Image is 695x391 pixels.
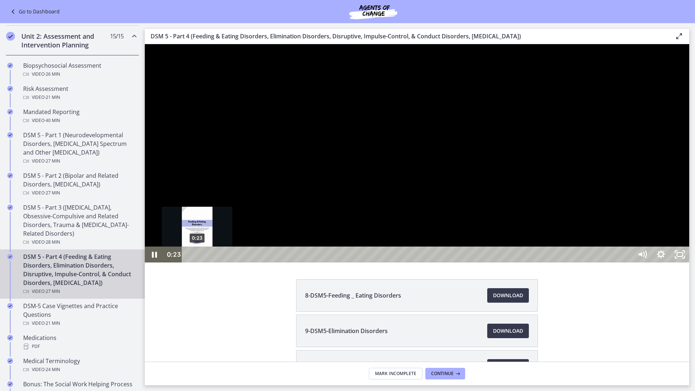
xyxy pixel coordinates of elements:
div: DSM-5 Case Vignettes and Practice Questions [23,302,136,328]
i: Completed [7,303,13,309]
span: · 28 min [45,238,60,247]
button: Mute [488,202,507,218]
div: Video [23,189,136,197]
div: Video [23,238,136,247]
div: Biopsychosocial Assessment [23,61,136,79]
button: Continue [425,368,465,379]
span: 8-DSM5-Feeding _ Eating Disorders [305,291,401,300]
div: DSM 5 - Part 2 (Bipolar and Related Disorders, [MEDICAL_DATA]) [23,171,136,197]
span: · 27 min [45,287,60,296]
span: 15 / 15 [110,32,123,41]
div: DSM 5 - Part 1 (Neurodevelopmental Disorders, [MEDICAL_DATA] Spectrum and Other [MEDICAL_DATA]) [23,131,136,165]
div: Video [23,319,136,328]
div: Video [23,157,136,165]
i: Completed [7,254,13,260]
span: 9-DSM5-Elimination Disorders [305,327,388,335]
h2: Unit 2: Assessment and Intervention Planning [21,32,110,49]
button: Mark Incomplete [369,368,422,379]
span: Mark Incomplete [375,371,416,377]
button: Unfullscreen [526,202,544,218]
span: Download [493,327,523,335]
div: Medical Terminology [23,357,136,374]
i: Completed [7,109,13,115]
span: · 24 min [45,365,60,374]
span: · 26 min [45,70,60,79]
div: Video [23,116,136,125]
i: Completed [7,358,13,364]
h3: DSM 5 - Part 4 (Feeding & Eating Disorders, Elimination Disorders, Disruptive, Impulse-Control, &... [151,32,663,41]
img: Agents of Change [330,3,417,20]
button: Show settings menu [507,202,526,218]
i: Completed [7,86,13,92]
a: Go to Dashboard [9,7,60,16]
a: Download [487,324,529,338]
a: Download [487,288,529,303]
i: Completed [7,132,13,138]
span: · 27 min [45,189,60,197]
i: Completed [7,173,13,178]
i: Completed [7,205,13,210]
i: Completed [7,381,13,387]
div: Video [23,93,136,102]
span: · 40 min [45,116,60,125]
div: Risk Assessment [23,84,136,102]
i: Completed [6,32,15,41]
div: Medications [23,333,136,351]
span: · 21 min [45,319,60,328]
span: Download [493,291,523,300]
span: · 27 min [45,157,60,165]
div: Mandated Reporting [23,108,136,125]
iframe: Video Lesson [145,44,689,262]
div: Video [23,70,136,79]
div: DSM 5 - Part 3 ([MEDICAL_DATA], Obsessive-Compulsive and Related Disorders, Trauma & [MEDICAL_DAT... [23,203,136,247]
a: Download [487,359,529,374]
div: DSM 5 - Part 4 (Feeding & Eating Disorders, Elimination Disorders, Disruptive, Impulse-Control, &... [23,252,136,296]
i: Completed [7,335,13,341]
div: Video [23,365,136,374]
span: Continue [431,371,454,377]
i: Completed [7,63,13,68]
div: Video [23,287,136,296]
div: PDF [23,342,136,351]
span: · 21 min [45,93,60,102]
